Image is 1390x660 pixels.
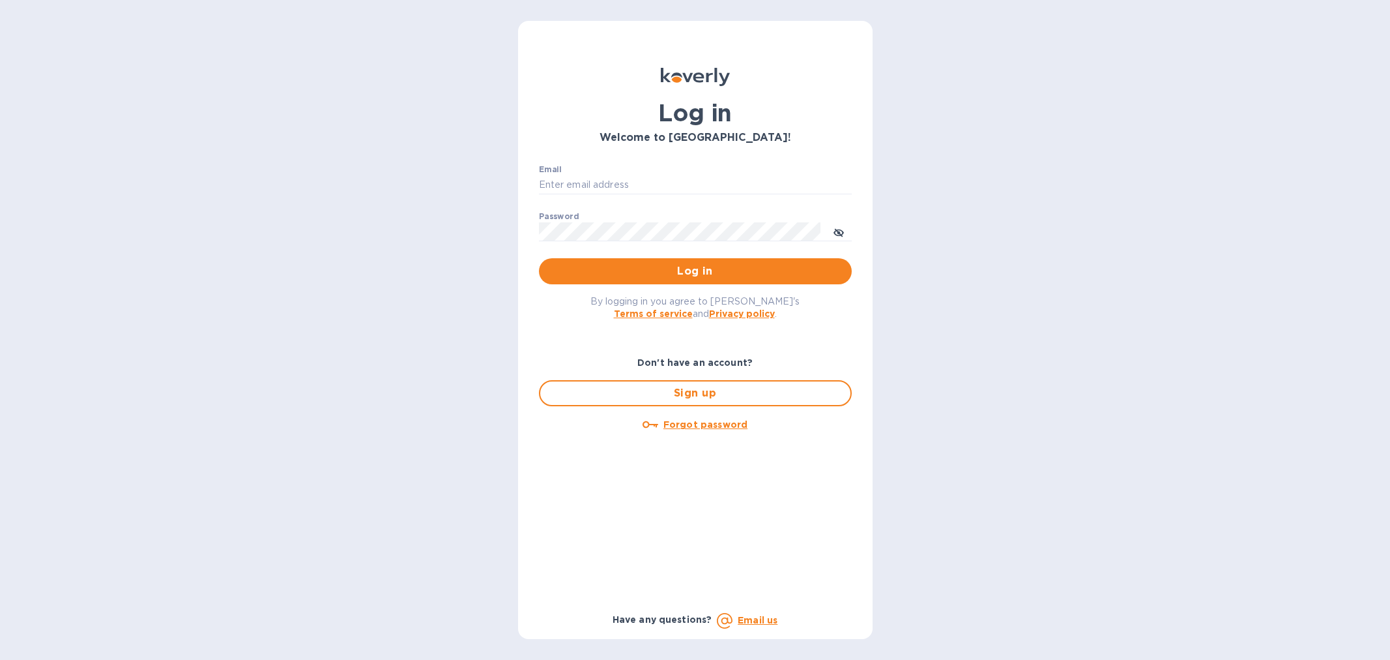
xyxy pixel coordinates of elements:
[539,99,852,127] h1: Log in
[539,132,852,144] h3: Welcome to [GEOGRAPHIC_DATA]!
[613,614,712,625] b: Have any questions?
[551,385,840,401] span: Sign up
[738,615,777,625] a: Email us
[549,263,841,279] span: Log in
[539,258,852,284] button: Log in
[663,419,747,430] u: Forgot password
[539,380,852,406] button: Sign up
[590,296,800,319] span: By logging in you agree to [PERSON_NAME]'s and .
[637,357,753,368] b: Don't have an account?
[539,175,852,195] input: Enter email address
[661,68,730,86] img: Koverly
[539,213,579,220] label: Password
[614,308,693,319] a: Terms of service
[539,166,562,173] label: Email
[709,308,775,319] a: Privacy policy
[826,218,852,245] button: toggle password visibility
